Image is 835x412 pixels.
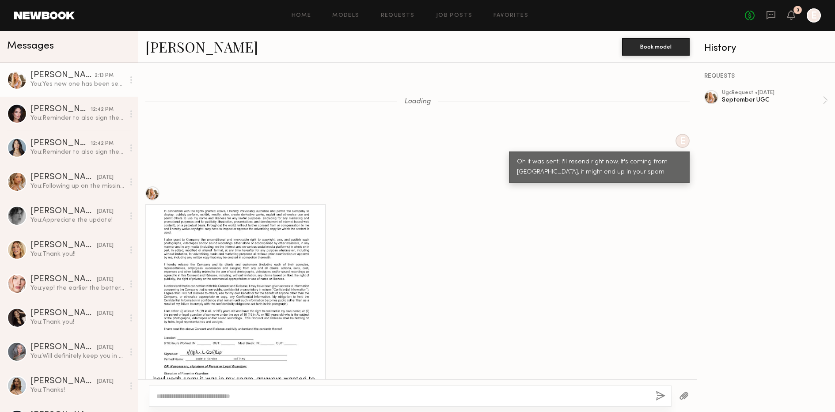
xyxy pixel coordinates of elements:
div: [PERSON_NAME] [30,207,97,216]
div: [PERSON_NAME] [30,105,91,114]
a: [PERSON_NAME] [145,37,258,56]
a: ugcRequest •[DATE]September UGC [722,90,828,110]
a: Requests [381,13,415,19]
div: History [704,43,828,53]
a: Favorites [493,13,528,19]
a: Home [292,13,311,19]
div: You: Yes new one has been sent, I can resend [30,80,125,88]
div: [DATE] [97,344,114,352]
div: [PERSON_NAME] [30,173,97,182]
div: 12:42 PM [91,140,114,148]
div: [DATE] [97,276,114,284]
div: You: Thank you! [30,318,125,326]
div: 3 [797,8,799,13]
div: [DATE] [97,242,114,250]
div: 12:42 PM [91,106,114,114]
div: [DATE] [97,378,114,386]
div: [DATE] [97,310,114,318]
div: You: Thank you!! [30,250,125,258]
div: You: yep! the earlier the better, thanks! [30,284,125,292]
div: REQUESTS [704,73,828,79]
div: You: Will definitely keep you in mind :) [30,352,125,360]
div: ugc Request • [DATE] [722,90,823,96]
div: You: Appreciate the update! [30,216,125,224]
div: [PERSON_NAME] [30,139,91,148]
div: [PERSON_NAME] [30,241,97,250]
span: Messages [7,41,54,51]
div: September UGC [722,96,823,104]
button: Book model [622,38,690,56]
div: [PERSON_NAME] [30,343,97,352]
div: [PERSON_NAME] [30,275,97,284]
div: [DATE] [97,174,114,182]
div: You: Thanks! [30,386,125,394]
div: 2:13 PM [95,72,114,80]
a: E [807,8,821,23]
div: [PERSON_NAME] [30,71,95,80]
div: [DATE] [97,208,114,216]
a: Job Posts [436,13,473,19]
div: You: Reminder to also sign the agreement, thank you :) [30,114,125,122]
div: [PERSON_NAME] [30,309,97,318]
a: Book model [622,42,690,50]
a: Models [332,13,359,19]
div: You: Reminder to also sign the agreement, thank you :) [30,148,125,156]
div: You: Following up on the missing content, thank you! [30,182,125,190]
span: Loading [404,98,431,106]
div: [PERSON_NAME] [30,377,97,386]
div: Oh it was sent! I'll resend right now. It's coming from [GEOGRAPHIC_DATA], it might end up in you... [517,157,682,178]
